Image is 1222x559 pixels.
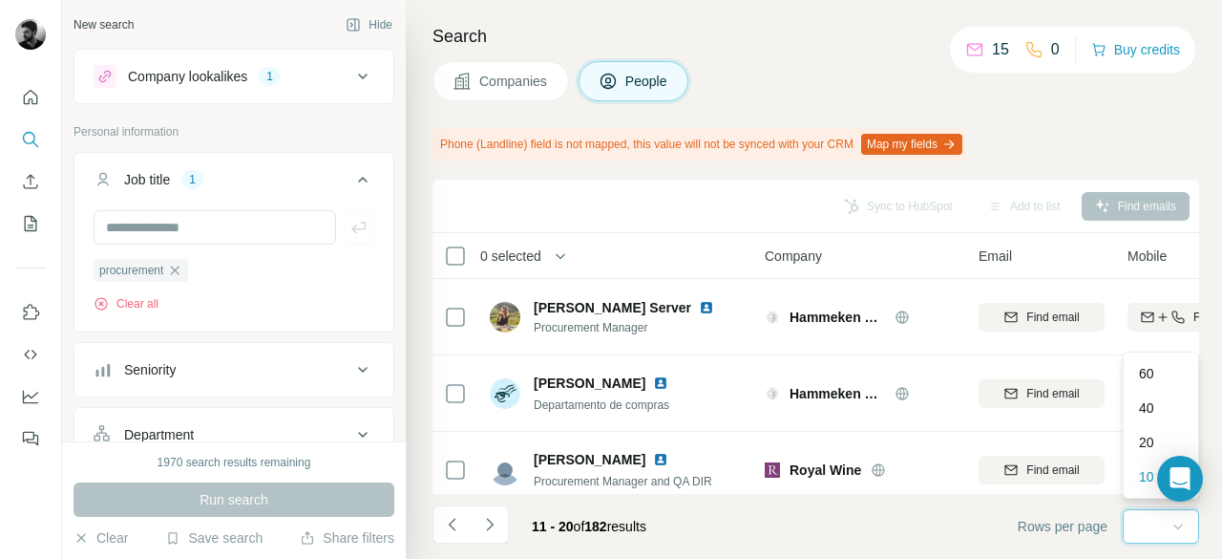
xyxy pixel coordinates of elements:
p: 0 [1051,38,1060,61]
div: Department [124,425,194,444]
span: of [574,519,585,534]
div: 1 [181,171,203,188]
span: results [532,519,646,534]
button: Hide [332,11,406,39]
img: LinkedIn logo [699,300,714,315]
button: Save search [165,528,263,548]
div: Seniority [124,360,176,379]
div: 1 [259,68,281,85]
span: procurement [99,262,163,279]
p: 40 [1139,398,1154,418]
span: Royal Wine [790,461,861,480]
p: Personal information [74,123,394,140]
img: LinkedIn logo [653,452,668,467]
span: Rows per page [1018,517,1107,536]
div: Phone (Landline) field is not mapped, this value will not be synced with your CRM [432,128,966,161]
button: Job title1 [74,157,393,210]
button: Navigate to previous page [432,505,471,544]
span: Company [765,247,822,266]
button: Find email [979,379,1105,408]
span: Find email [1026,309,1079,326]
span: Procurement Manager [534,319,737,336]
span: People [625,72,669,91]
span: Departamento de compras [534,398,669,412]
button: Feedback [15,421,46,456]
button: Department [74,412,393,458]
span: Hammeken Cellars [790,384,885,403]
button: Company lookalikes1 [74,54,393,99]
button: Search [15,122,46,157]
button: Find email [979,456,1105,484]
span: Find email [1026,385,1079,402]
span: Companies [479,72,549,91]
img: Avatar [15,19,46,50]
button: Enrich CSV [15,164,46,199]
button: Navigate to next page [471,505,509,544]
button: Dashboard [15,379,46,414]
button: My lists [15,206,46,241]
span: [PERSON_NAME] [534,374,645,393]
img: Avatar [490,455,520,485]
p: 15 [992,38,1009,61]
img: Avatar [490,302,520,333]
div: New search [74,16,134,33]
img: Logo of Hammeken Cellars [765,386,780,401]
span: [PERSON_NAME] [534,450,645,469]
button: Seniority [74,347,393,393]
button: Share filters [300,528,394,548]
button: Clear [74,528,128,548]
button: Buy credits [1091,36,1180,63]
div: 1970 search results remaining [158,454,311,471]
img: Logo of Royal Wine [765,462,780,478]
span: Find email [1026,462,1079,479]
button: Use Surfe API [15,337,46,372]
h4: Search [432,23,1199,50]
img: LinkedIn logo [653,376,668,391]
button: Map my fields [861,134,962,155]
button: Use Surfe on LinkedIn [15,295,46,330]
span: 11 - 20 [532,519,574,534]
img: Avatar [490,378,520,409]
img: Logo of Hammeken Cellars [765,310,780,325]
p: 20 [1139,433,1154,452]
button: Find email [979,303,1105,332]
div: Open Intercom Messenger [1157,456,1203,502]
div: Job title [124,170,170,189]
span: [PERSON_NAME] Server [534,298,691,317]
div: Company lookalikes [128,67,247,86]
button: Quick start [15,80,46,115]
span: Email [979,247,1012,266]
span: Mobile [1127,247,1167,266]
span: 0 selected [480,247,541,266]
span: Hammeken Cellars [790,308,885,327]
p: 10 [1139,467,1154,486]
button: Clear all [94,295,158,312]
span: Procurement Manager and QA DIR [534,475,712,488]
span: 182 [584,519,606,534]
p: 60 [1139,364,1154,383]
